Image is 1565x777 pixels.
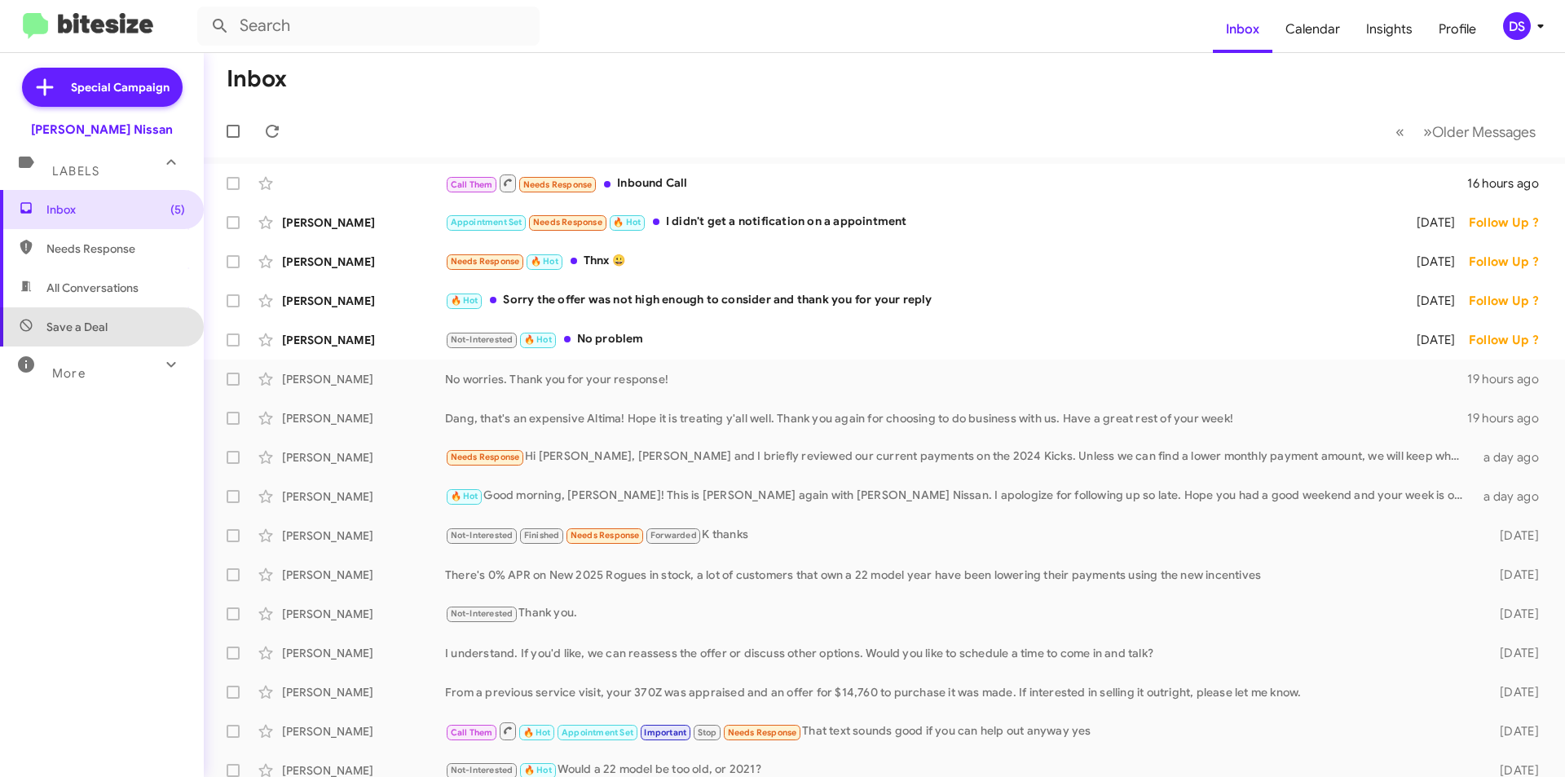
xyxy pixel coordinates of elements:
span: Save a Deal [46,319,108,335]
div: Hi [PERSON_NAME], [PERSON_NAME] and I briefly reviewed our current payments on the 2024 Kicks. Un... [445,448,1474,466]
div: 16 hours ago [1467,175,1552,192]
div: a day ago [1474,449,1552,466]
a: Profile [1426,6,1489,53]
nav: Page navigation example [1386,115,1545,148]
span: Needs Response [728,727,797,738]
span: Not-Interested [451,608,514,619]
div: [PERSON_NAME] [282,684,445,700]
div: Good morning, [PERSON_NAME]! This is [PERSON_NAME] again with [PERSON_NAME] Nissan. I apologize f... [445,487,1474,505]
div: 19 hours ago [1467,371,1552,387]
span: More [52,366,86,381]
div: [PERSON_NAME] [282,449,445,466]
div: [DATE] [1474,684,1552,700]
div: Follow Up ? [1469,214,1552,231]
div: Thank you. [445,604,1474,623]
span: 🔥 Hot [524,334,552,345]
span: Special Campaign [71,79,170,95]
span: Needs Response [46,241,185,257]
span: Labels [52,164,99,179]
div: [DATE] [1474,567,1552,583]
span: 🔥 Hot [524,765,552,775]
span: All Conversations [46,280,139,296]
span: Finished [524,530,560,541]
input: Search [197,7,540,46]
div: Follow Up ? [1469,254,1552,270]
a: Insights [1353,6,1426,53]
span: 🔥 Hot [531,256,558,267]
span: Needs Response [571,530,640,541]
div: [DATE] [1474,723,1552,739]
span: 🔥 Hot [613,217,641,227]
a: Special Campaign [22,68,183,107]
span: Not-Interested [451,530,514,541]
span: Forwarded [646,528,700,544]
div: [PERSON_NAME] Nissan [31,121,173,138]
div: [PERSON_NAME] [282,488,445,505]
span: Important [644,727,686,738]
div: [PERSON_NAME] [282,606,445,622]
span: Not-Interested [451,765,514,775]
div: [PERSON_NAME] [282,371,445,387]
div: Inbound Call [445,173,1467,193]
span: Needs Response [523,179,593,190]
div: [PERSON_NAME] [282,293,445,309]
span: Older Messages [1432,123,1536,141]
div: a day ago [1474,488,1552,505]
div: [DATE] [1474,645,1552,661]
button: Next [1413,115,1545,148]
div: I understand. If you'd like, we can reassess the offer or discuss other options. Would you like t... [445,645,1474,661]
div: No worries. Thank you for your response! [445,371,1467,387]
div: Dang, that's an expensive Altima! Hope it is treating y'all well. Thank you again for choosing to... [445,410,1467,426]
span: « [1395,121,1404,142]
div: Sorry the offer was not high enough to consider and thank you for your reply [445,291,1395,310]
div: Follow Up ? [1469,332,1552,348]
div: [PERSON_NAME] [282,332,445,348]
div: I didn't get a notification on a appointment [445,213,1395,232]
div: [PERSON_NAME] [282,410,445,426]
div: [DATE] [1474,528,1552,544]
span: » [1423,121,1432,142]
span: 🔥 Hot [523,727,551,738]
div: [PERSON_NAME] [282,254,445,270]
div: [DATE] [1395,293,1469,309]
span: Call Them [451,727,493,738]
span: Appointment Set [451,217,522,227]
div: 19 hours ago [1467,410,1552,426]
span: Not-Interested [451,334,514,345]
span: (5) [170,201,185,218]
div: K thanks [445,526,1474,545]
div: [DATE] [1395,254,1469,270]
a: Calendar [1272,6,1353,53]
span: Inbox [46,201,185,218]
button: Previous [1386,115,1414,148]
div: [DATE] [1395,332,1469,348]
div: [PERSON_NAME] [282,528,445,544]
div: [DATE] [1474,606,1552,622]
div: DS [1503,12,1531,40]
span: 🔥 Hot [451,491,478,501]
div: [PERSON_NAME] [282,645,445,661]
div: No problem [445,330,1395,349]
span: Needs Response [451,452,520,462]
div: [PERSON_NAME] [282,723,445,739]
span: Needs Response [451,256,520,267]
div: [PERSON_NAME] [282,567,445,583]
div: [PERSON_NAME] [282,214,445,231]
div: That text sounds good if you can help out anyway yes [445,721,1474,741]
span: Call Them [451,179,493,190]
button: DS [1489,12,1547,40]
span: 🔥 Hot [451,295,478,306]
span: Needs Response [533,217,602,227]
div: [DATE] [1395,214,1469,231]
h1: Inbox [227,66,287,92]
div: Follow Up ? [1469,293,1552,309]
div: Thnx 😀 [445,252,1395,271]
span: Stop [698,727,717,738]
div: There's 0% APR on New 2025 Rogues in stock, a lot of customers that own a 22 model year have been... [445,567,1474,583]
div: From a previous service visit, your 370Z was appraised and an offer for $14,760 to purchase it wa... [445,684,1474,700]
a: Inbox [1213,6,1272,53]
